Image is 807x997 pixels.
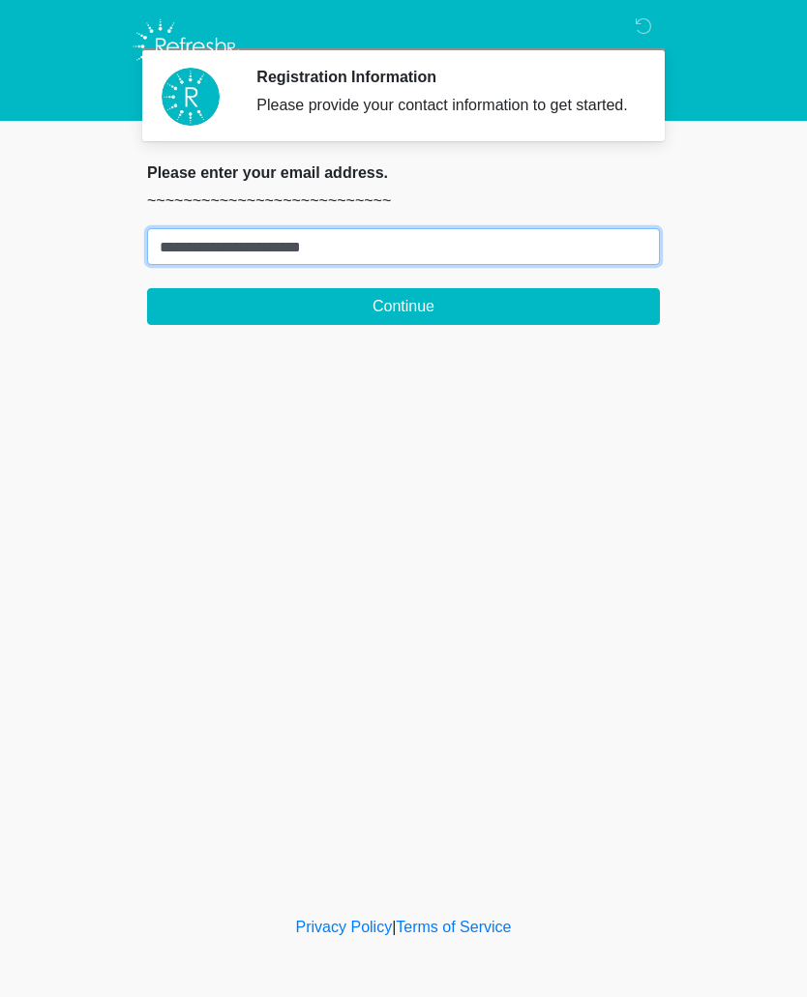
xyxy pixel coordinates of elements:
[392,919,396,935] a: |
[256,94,631,117] div: Please provide your contact information to get started.
[128,15,245,78] img: Refresh RX Logo
[147,163,660,182] h2: Please enter your email address.
[296,919,393,935] a: Privacy Policy
[162,68,220,126] img: Agent Avatar
[147,288,660,325] button: Continue
[396,919,511,935] a: Terms of Service
[147,190,660,213] p: ~~~~~~~~~~~~~~~~~~~~~~~~~~~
